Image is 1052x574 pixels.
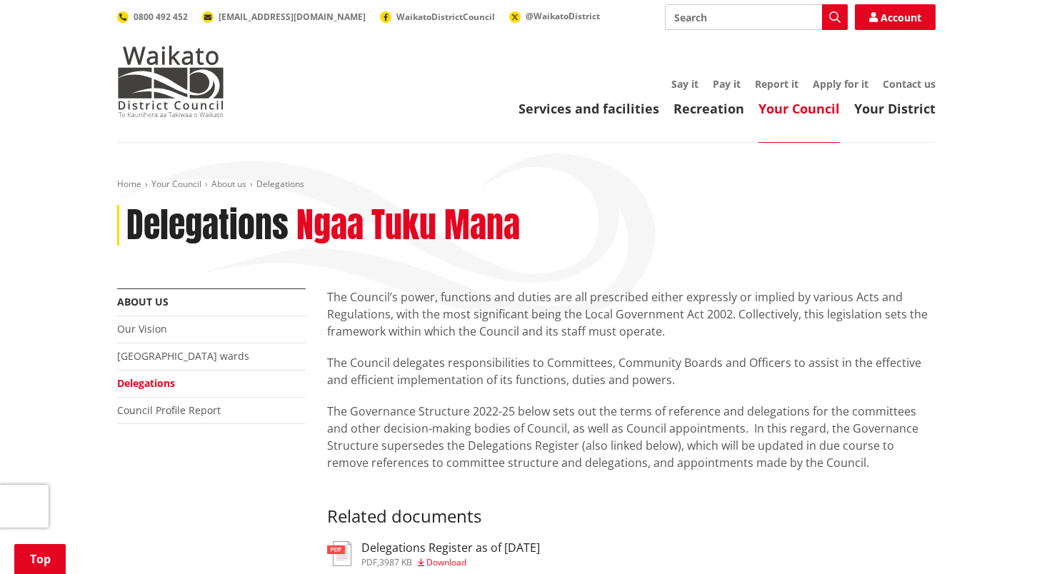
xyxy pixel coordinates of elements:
a: WaikatoDistrictCouncil [380,11,495,23]
input: Search input [665,4,848,30]
a: Your Council [151,178,201,190]
span: WaikatoDistrictCouncil [396,11,495,23]
a: [GEOGRAPHIC_DATA] wards [117,349,249,363]
a: About us [117,295,169,308]
p: The Governance Structure 2022-25 below sets out the terms of reference and delegations for the co... [327,403,936,471]
a: [EMAIL_ADDRESS][DOMAIN_NAME] [202,11,366,23]
a: Delegations [117,376,175,390]
a: Home [117,178,141,190]
h3: Related documents [327,485,936,527]
p: The Council’s power, functions and duties are all prescribed either expressly or implied by vario... [327,288,936,340]
a: Top [14,544,66,574]
a: Your District [854,100,936,117]
div: , [361,558,540,567]
a: Recreation [673,100,744,117]
a: Council Profile Report [117,403,221,417]
a: About us [211,178,246,190]
a: Apply for it [813,77,868,91]
a: Say it [671,77,698,91]
span: 3987 KB [379,556,412,568]
span: Download [426,556,466,568]
h1: Delegations [126,205,289,246]
a: Services and facilities [519,100,659,117]
a: 0800 492 452 [117,11,188,23]
a: Pay it [713,77,741,91]
span: [EMAIL_ADDRESS][DOMAIN_NAME] [219,11,366,23]
span: @WaikatoDistrict [526,10,600,22]
a: Your Council [758,100,840,117]
span: 0800 492 452 [134,11,188,23]
a: @WaikatoDistrict [509,10,600,22]
h3: Delegations Register as of [DATE] [361,541,540,555]
a: Account [855,4,936,30]
h2: Ngaa Tuku Mana [296,205,520,246]
span: pdf [361,556,377,568]
a: Delegations Register as of [DATE] pdf,3987 KB Download [327,541,540,567]
img: Waikato District Council - Te Kaunihera aa Takiwaa o Waikato [117,46,224,117]
a: Our Vision [117,322,167,336]
span: Delegations [256,178,304,190]
a: Contact us [883,77,936,91]
img: document-pdf.svg [327,541,351,566]
nav: breadcrumb [117,178,936,191]
a: Report it [755,77,798,91]
p: The Council delegates responsibilities to Committees, Community Boards and Officers to assist in ... [327,354,936,388]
